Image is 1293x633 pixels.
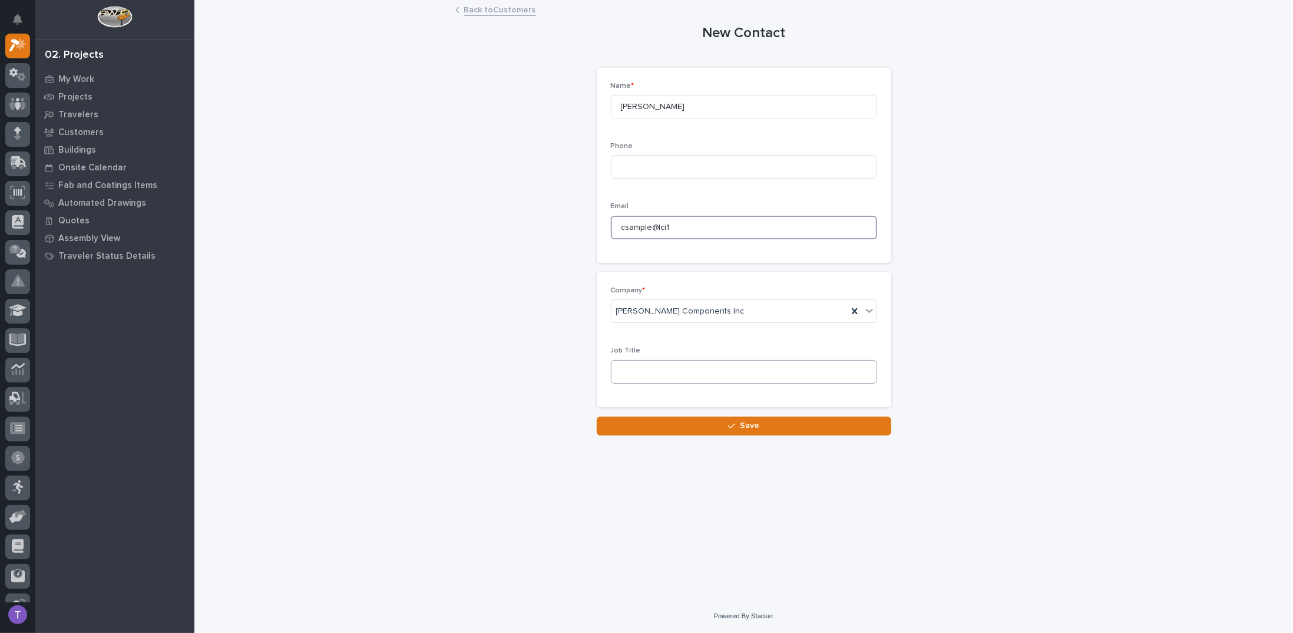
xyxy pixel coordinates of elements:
[35,70,194,88] a: My Work
[35,194,194,212] a: Automated Drawings
[35,105,194,123] a: Travelers
[97,6,132,28] img: Workspace Logo
[58,180,157,191] p: Fab and Coatings Items
[58,127,104,138] p: Customers
[611,83,634,90] span: Name
[611,347,641,354] span: Job Title
[58,233,120,244] p: Assembly View
[597,417,891,436] button: Save
[611,143,633,150] span: Phone
[35,212,194,229] a: Quotes
[35,141,194,159] a: Buildings
[58,216,90,226] p: Quotes
[5,602,30,627] button: users-avatar
[616,305,745,318] span: [PERSON_NAME] Components Inc
[58,251,156,262] p: Traveler Status Details
[35,229,194,247] a: Assembly View
[58,74,94,85] p: My Work
[58,198,146,209] p: Automated Drawings
[5,7,30,32] button: Notifications
[58,145,96,156] p: Buildings
[35,176,194,194] a: Fab and Coatings Items
[714,612,773,619] a: Powered By Stacker
[740,420,759,431] span: Save
[45,49,104,62] div: 02. Projects
[611,287,646,294] span: Company
[58,92,92,103] p: Projects
[35,123,194,141] a: Customers
[597,25,891,42] h1: New Contact
[58,110,98,120] p: Travelers
[611,203,629,210] span: Email
[35,247,194,265] a: Traveler Status Details
[464,2,536,16] a: Back toCustomers
[58,163,127,173] p: Onsite Calendar
[35,159,194,176] a: Onsite Calendar
[35,88,194,105] a: Projects
[15,14,30,33] div: Notifications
